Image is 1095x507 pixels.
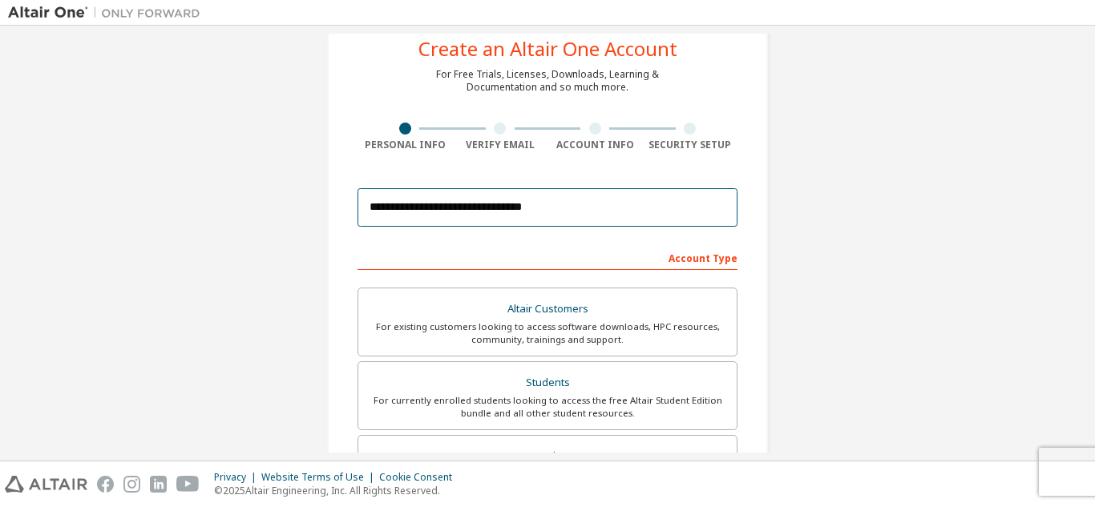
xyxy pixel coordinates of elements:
img: Altair One [8,5,208,21]
div: Account Type [358,244,737,270]
div: For currently enrolled students looking to access the free Altair Student Edition bundle and all ... [368,394,727,420]
div: Cookie Consent [379,471,462,484]
img: altair_logo.svg [5,476,87,493]
p: © 2025 Altair Engineering, Inc. All Rights Reserved. [214,484,462,497]
div: For existing customers looking to access software downloads, HPC resources, community, trainings ... [368,320,727,346]
img: facebook.svg [97,476,114,493]
div: Account Info [547,139,643,151]
div: Verify Email [453,139,548,151]
img: youtube.svg [176,476,200,493]
div: Personal Info [358,139,453,151]
div: Security Setup [643,139,738,151]
div: Create an Altair One Account [418,39,677,58]
img: instagram.svg [123,476,140,493]
div: For Free Trials, Licenses, Downloads, Learning & Documentation and so much more. [436,68,659,94]
div: Privacy [214,471,261,484]
img: linkedin.svg [150,476,167,493]
div: Website Terms of Use [261,471,379,484]
div: Faculty [368,445,727,468]
div: Altair Customers [368,298,727,320]
div: Students [368,372,727,394]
